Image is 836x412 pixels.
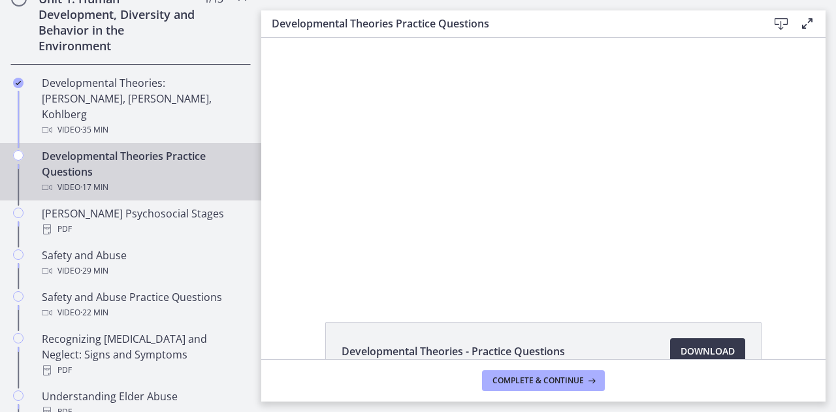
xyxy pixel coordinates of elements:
div: Video [42,263,246,279]
div: [PERSON_NAME] Psychosocial Stages [42,206,246,237]
div: Video [42,180,246,195]
span: Developmental Theories - Practice Questions [342,343,565,359]
div: Developmental Theories Practice Questions [42,148,246,195]
span: Download [681,343,735,359]
a: Download [670,338,745,364]
span: · 29 min [80,263,108,279]
div: Developmental Theories: [PERSON_NAME], [PERSON_NAME], Kohlberg [42,75,246,138]
span: · 35 min [80,122,108,138]
span: · 22 min [80,305,108,321]
button: Complete & continue [482,370,605,391]
div: PDF [42,221,246,237]
h3: Developmental Theories Practice Questions [272,16,747,31]
div: PDF [42,362,246,378]
i: Completed [13,78,24,88]
div: Video [42,305,246,321]
div: Safety and Abuse Practice Questions [42,289,246,321]
span: Complete & continue [492,375,584,386]
iframe: Video Lesson [261,38,826,292]
div: Safety and Abuse [42,247,246,279]
span: · 17 min [80,180,108,195]
div: Video [42,122,246,138]
div: Recognizing [MEDICAL_DATA] and Neglect: Signs and Symptoms [42,331,246,378]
